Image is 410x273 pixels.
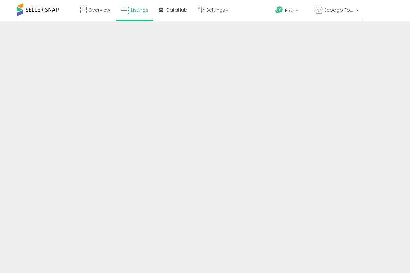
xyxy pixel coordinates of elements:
span: Overview [88,7,110,13]
a: Help [270,1,310,21]
i: Get Help [275,6,283,14]
span: Listings [131,7,148,13]
span: DataHub [166,7,187,13]
span: Sebago Foods [324,7,354,13]
span: Help [285,8,294,13]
